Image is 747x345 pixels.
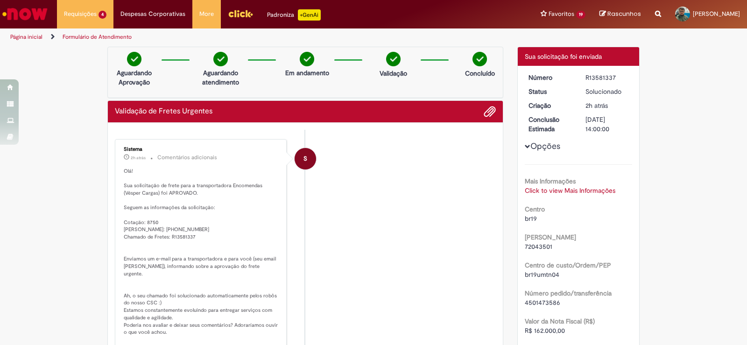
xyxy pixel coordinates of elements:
span: 19 [576,11,585,19]
span: More [199,9,214,19]
img: check-circle-green.png [300,52,314,66]
a: Rascunhos [599,10,641,19]
b: [PERSON_NAME] [525,233,576,241]
time: 30/09/2025 12:53:08 [585,101,608,110]
span: Favoritos [549,9,574,19]
span: 2h atrás [131,155,146,161]
dt: Número [521,73,579,82]
span: br19 [525,214,537,223]
p: Validação [380,69,407,78]
button: Adicionar anexos [484,106,496,118]
p: Aguardando atendimento [198,68,243,87]
div: Sistema [124,147,279,152]
span: [PERSON_NAME] [693,10,740,18]
div: Padroniza [267,9,321,21]
span: br19umtn04 [525,270,559,279]
a: Formulário de Atendimento [63,33,132,41]
div: R13581337 [585,73,629,82]
p: Aguardando Aprovação [112,68,157,87]
p: Em andamento [285,68,329,77]
p: +GenAi [298,9,321,21]
b: Número pedido/transferência [525,289,612,297]
img: click_logo_yellow_360x200.png [228,7,253,21]
img: check-circle-green.png [472,52,487,66]
img: check-circle-green.png [386,52,401,66]
img: ServiceNow [1,5,49,23]
b: Centro [525,205,545,213]
ul: Trilhas de página [7,28,491,46]
dt: Status [521,87,579,96]
a: Click to view Mais Informações [525,186,615,195]
div: Solucionado [585,87,629,96]
span: 2h atrás [585,101,608,110]
time: 30/09/2025 12:53:12 [131,155,146,161]
span: Rascunhos [607,9,641,18]
img: check-circle-green.png [213,52,228,66]
b: Valor da Nota Fiscal (R$) [525,317,595,325]
span: 4 [99,11,106,19]
a: Página inicial [10,33,42,41]
div: [DATE] 14:00:00 [585,115,629,134]
div: System [295,148,316,169]
p: Concluído [465,69,495,78]
span: Sua solicitação foi enviada [525,52,602,61]
b: Mais Informações [525,177,576,185]
img: check-circle-green.png [127,52,141,66]
dt: Criação [521,101,579,110]
span: 72043501 [525,242,552,251]
b: Centro de custo/Ordem/PEP [525,261,611,269]
span: Requisições [64,9,97,19]
span: S [303,148,307,170]
h2: Validação de Fretes Urgentes Histórico de tíquete [115,107,212,116]
span: R$ 162.000,00 [525,326,565,335]
small: Comentários adicionais [157,154,217,162]
span: 4501473586 [525,298,560,307]
span: Despesas Corporativas [120,9,185,19]
div: 30/09/2025 12:53:08 [585,101,629,110]
dt: Conclusão Estimada [521,115,579,134]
